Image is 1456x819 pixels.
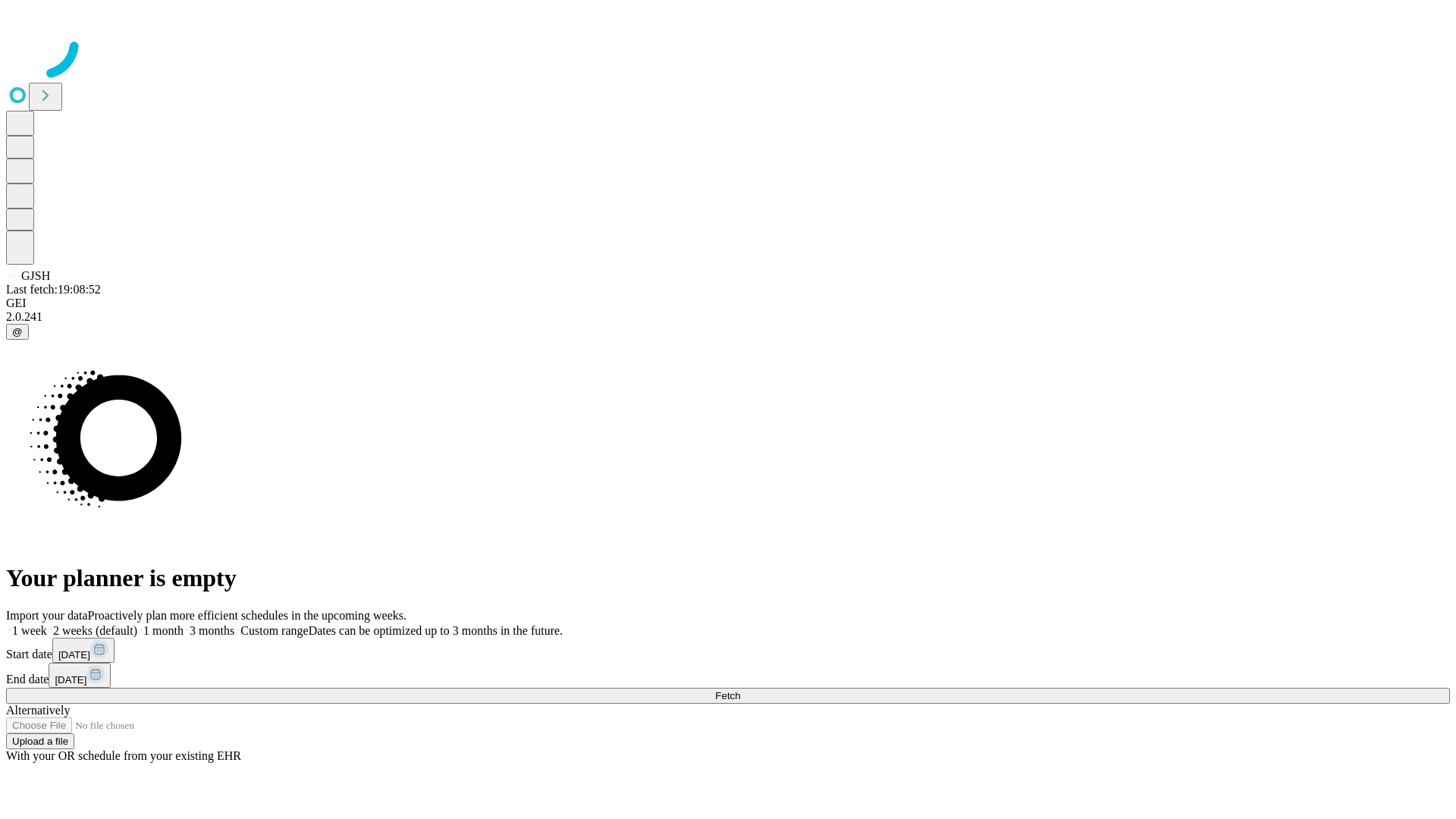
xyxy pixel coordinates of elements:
[6,688,1450,704] button: Fetch
[55,674,86,686] span: [DATE]
[6,564,1450,592] h1: Your planner is empty
[6,324,29,340] button: @
[715,690,740,701] span: Fetch
[21,269,50,282] span: GJSH
[53,624,137,637] span: 2 weeks (default)
[240,624,308,637] span: Custom range
[12,624,47,637] span: 1 week
[6,704,70,717] span: Alternatively
[309,624,563,637] span: Dates can be optimized up to 3 months in the future.
[6,663,1450,688] div: End date
[88,609,406,622] span: Proactively plan more efficient schedules in the upcoming weeks.
[6,638,1450,663] div: Start date
[52,638,115,663] button: [DATE]
[143,624,184,637] span: 1 month
[6,310,1450,324] div: 2.0.241
[6,733,74,749] button: Upload a file
[6,749,241,762] span: With your OR schedule from your existing EHR
[6,283,101,296] span: Last fetch: 19:08:52
[12,326,23,337] span: @
[58,649,90,661] span: [DATE]
[6,609,88,622] span: Import your data
[6,297,1450,310] div: GEI
[49,663,111,688] button: [DATE]
[190,624,234,637] span: 3 months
